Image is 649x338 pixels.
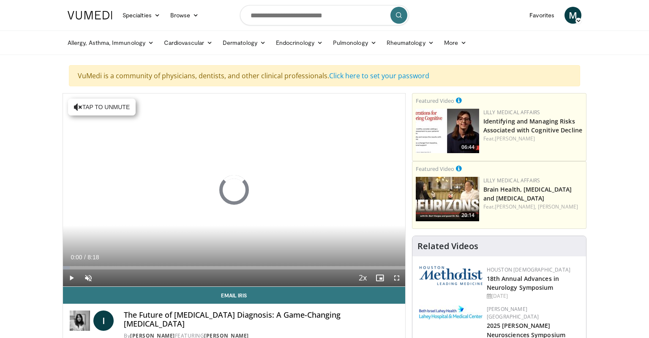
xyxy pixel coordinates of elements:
[93,311,114,331] a: I
[329,71,429,80] a: Click here to set your password
[487,305,539,320] a: [PERSON_NAME][GEOGRAPHIC_DATA]
[71,254,82,261] span: 0:00
[564,7,581,24] a: M
[87,254,99,261] span: 8:18
[459,212,477,219] span: 20:14
[354,269,371,286] button: Playback Rate
[487,292,579,300] div: [DATE]
[419,266,483,285] img: 5e4488cc-e109-4a4e-9fd9-73bb9237ee91.png.150x105_q85_autocrop_double_scale_upscale_version-0.2.png
[538,203,578,210] a: [PERSON_NAME]
[68,99,136,115] button: Tap to unmute
[419,305,483,319] img: e7977282-282c-4444-820d-7cc2733560fd.jpg.150x105_q85_autocrop_double_scale_upscale_version-0.2.jpg
[63,266,405,269] div: Progress Bar
[63,34,159,51] a: Allergy, Asthma, Immunology
[416,177,479,221] a: 20:14
[416,97,454,104] small: Featured Video
[70,311,90,331] img: Dr. Iris Gorfinkel
[483,109,540,116] a: Lilly Medical Affairs
[483,177,540,184] a: Lilly Medical Affairs
[483,203,583,211] div: Feat.
[80,269,97,286] button: Unmute
[69,65,580,86] div: VuMedi is a community of physicians, dentists, and other clinical professionals.
[388,269,405,286] button: Fullscreen
[495,203,536,210] a: [PERSON_NAME],
[417,241,478,251] h4: Related Videos
[371,269,388,286] button: Enable picture-in-picture mode
[63,93,405,287] video-js: Video Player
[240,5,409,25] input: Search topics, interventions
[159,34,218,51] a: Cardiovascular
[524,7,559,24] a: Favorites
[165,7,204,24] a: Browse
[487,275,559,291] a: 18th Annual Advances in Neurology Symposium
[416,109,479,153] a: 06:44
[382,34,439,51] a: Rheumatology
[68,11,112,19] img: VuMedi Logo
[84,254,86,261] span: /
[416,177,479,221] img: ca157f26-4c4a-49fd-8611-8e91f7be245d.png.150x105_q85_crop-smart_upscale.jpg
[63,287,405,304] a: Email Iris
[117,7,165,24] a: Specialties
[271,34,328,51] a: Endocrinology
[124,311,398,329] h4: The Future of [MEDICAL_DATA] Diagnosis: A Game-Changing [MEDICAL_DATA]
[495,135,535,142] a: [PERSON_NAME]
[487,266,570,273] a: Houston [DEMOGRAPHIC_DATA]
[328,34,382,51] a: Pulmonology
[218,34,271,51] a: Dermatology
[416,165,454,173] small: Featured Video
[439,34,472,51] a: More
[63,269,80,286] button: Play
[483,117,582,134] a: Identifying and Managing Risks Associated with Cognitive Decline
[459,143,477,151] span: 06:44
[483,185,572,202] a: Brain Health, [MEDICAL_DATA] and [MEDICAL_DATA]
[416,109,479,153] img: fc5f84e2-5eb7-4c65-9fa9-08971b8c96b8.jpg.150x105_q85_crop-smart_upscale.jpg
[483,135,583,143] div: Feat.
